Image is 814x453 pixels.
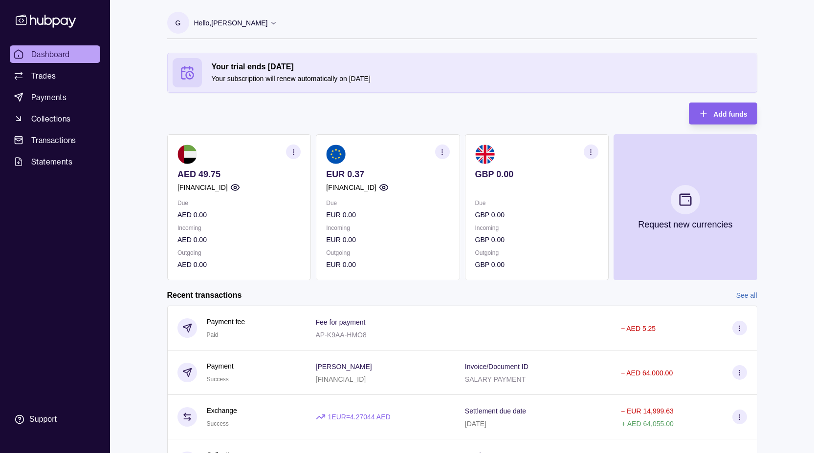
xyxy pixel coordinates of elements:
[326,247,449,258] p: Outgoing
[326,169,449,180] p: EUR 0.37
[207,376,229,383] span: Success
[621,325,656,332] p: − AED 5.25
[177,234,301,245] p: AED 0.00
[465,375,526,383] p: SALARY PAYMENT
[713,110,747,118] span: Add funds
[326,144,346,164] img: eu
[475,247,598,258] p: Outgoing
[326,223,449,233] p: Incoming
[316,363,372,371] p: [PERSON_NAME]
[10,88,100,106] a: Payments
[10,110,100,127] a: Collections
[177,247,301,258] p: Outgoing
[167,290,242,301] h2: Recent transactions
[31,113,70,124] span: Collections
[465,420,486,428] p: [DATE]
[326,198,449,208] p: Due
[31,156,72,167] span: Statements
[177,223,301,233] p: Incoming
[475,259,598,270] p: GBP 0.00
[212,62,752,72] h2: Your trial ends [DATE]
[638,219,732,230] p: Request new currencies
[475,169,598,180] p: GBP 0.00
[326,182,376,193] p: [FINANCIAL_ID]
[176,18,181,28] p: G
[475,198,598,208] p: Due
[328,412,391,422] p: 1 EUR = 4.27044 AED
[207,405,237,416] p: Exchange
[621,420,673,428] p: + AED 64,055.00
[207,420,229,427] span: Success
[31,48,70,60] span: Dashboard
[613,134,757,280] button: Request new currencies
[316,318,366,326] p: Fee for payment
[465,407,526,415] p: Settlement due date
[207,361,234,371] p: Payment
[475,144,494,164] img: gb
[31,134,76,146] span: Transactions
[316,375,366,383] p: [FINANCIAL_ID]
[10,67,100,84] a: Trades
[475,223,598,233] p: Incoming
[212,73,752,84] p: Your subscription will renew automatically on [DATE]
[194,18,268,28] p: Hello, [PERSON_NAME]
[207,316,245,327] p: Payment fee
[475,209,598,220] p: GBP 0.00
[621,369,673,377] p: − AED 64,000.00
[31,70,56,82] span: Trades
[177,144,197,164] img: ae
[475,234,598,245] p: GBP 0.00
[326,209,449,220] p: EUR 0.00
[736,290,757,301] a: See all
[326,234,449,245] p: EUR 0.00
[31,91,66,103] span: Payments
[10,131,100,149] a: Transactions
[10,45,100,63] a: Dashboard
[621,407,674,415] p: − EUR 14,999.63
[177,209,301,220] p: AED 0.00
[316,331,367,339] p: AP-K9AA-HMO8
[177,182,228,193] p: [FINANCIAL_ID]
[326,259,449,270] p: EUR 0.00
[177,169,301,180] p: AED 49.75
[689,103,757,124] button: Add funds
[177,259,301,270] p: AED 0.00
[10,153,100,170] a: Statements
[177,198,301,208] p: Due
[465,363,528,371] p: Invoice/Document ID
[10,409,100,430] a: Support
[207,331,219,338] span: Paid
[29,414,57,425] div: Support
